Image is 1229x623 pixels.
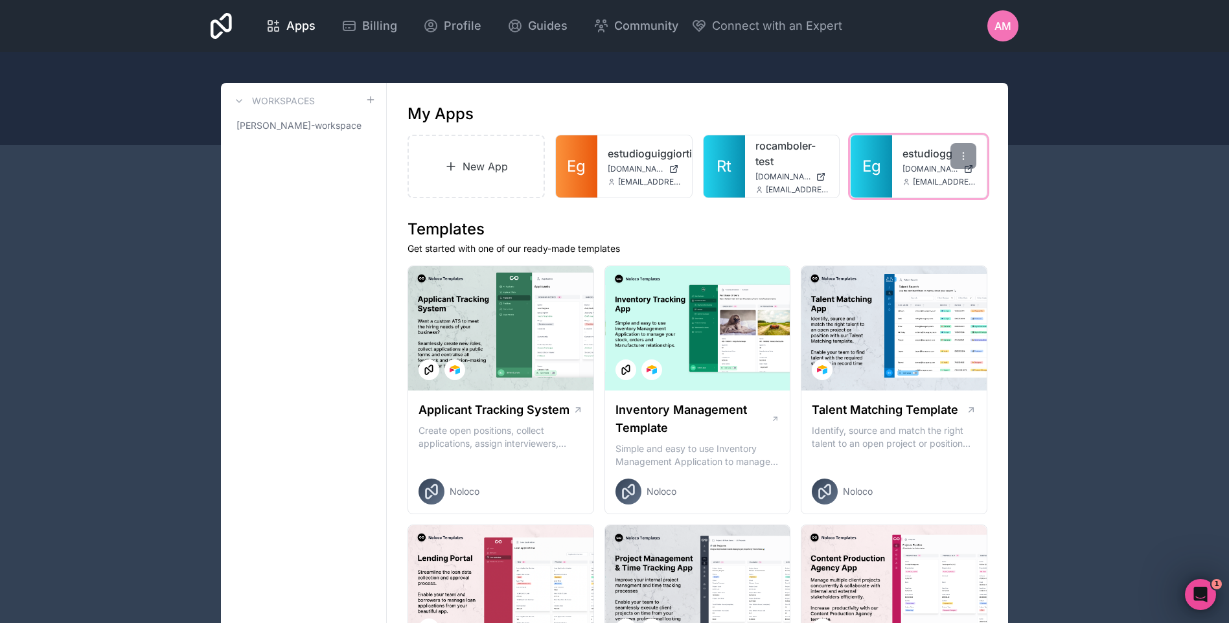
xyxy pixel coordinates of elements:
[618,177,682,187] span: [EMAIL_ADDRESS][DOMAIN_NAME]
[583,12,689,40] a: Community
[413,12,492,40] a: Profile
[608,164,682,174] a: [DOMAIN_NAME]
[712,17,842,35] span: Connect with an Expert
[902,164,976,174] a: [DOMAIN_NAME]
[704,135,745,198] a: Rt
[528,17,568,35] span: Guides
[902,164,958,174] span: [DOMAIN_NAME]
[862,156,881,177] span: Eg
[231,114,376,137] a: [PERSON_NAME]-workspace
[408,219,987,240] h1: Templates
[255,12,326,40] a: Apps
[408,242,987,255] p: Get started with one of our ready-made templates
[691,17,842,35] button: Connect with an Expert
[1212,579,1222,589] span: 1
[419,401,569,419] h1: Applicant Tracking System
[812,401,958,419] h1: Talent Matching Template
[615,401,771,437] h1: Inventory Management Template
[614,17,678,35] span: Community
[236,119,362,132] span: [PERSON_NAME]-workspace
[1185,579,1216,610] iframe: Intercom live chat
[608,146,682,161] a: estudioguiggiortiz
[252,95,315,108] h3: Workspaces
[902,146,976,161] a: estudiogg
[419,424,583,450] p: Create open positions, collect applications, assign interviewers, centralise candidate feedback a...
[408,104,474,124] h1: My Apps
[497,12,578,40] a: Guides
[755,138,829,169] a: rocamboler-test
[362,17,397,35] span: Billing
[331,12,408,40] a: Billing
[812,424,976,450] p: Identify, source and match the right talent to an open project or position with our Talent Matchi...
[450,485,479,498] span: Noloco
[755,172,811,182] span: [DOMAIN_NAME]
[647,365,657,375] img: Airtable Logo
[851,135,892,198] a: Eg
[994,18,1011,34] span: AM
[450,365,460,375] img: Airtable Logo
[556,135,597,198] a: Eg
[608,164,663,174] span: [DOMAIN_NAME]
[444,17,481,35] span: Profile
[647,485,676,498] span: Noloco
[286,17,316,35] span: Apps
[615,442,780,468] p: Simple and easy to use Inventory Management Application to manage your stock, orders and Manufact...
[755,172,829,182] a: [DOMAIN_NAME]
[717,156,731,177] span: Rt
[567,156,586,177] span: Eg
[408,135,545,198] a: New App
[913,177,976,187] span: [EMAIL_ADDRESS][DOMAIN_NAME]
[817,365,827,375] img: Airtable Logo
[766,185,829,195] span: [EMAIL_ADDRESS][DOMAIN_NAME]
[231,93,315,109] a: Workspaces
[843,485,873,498] span: Noloco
